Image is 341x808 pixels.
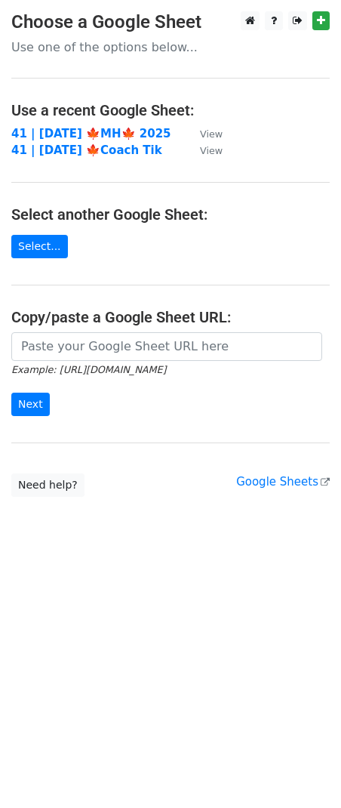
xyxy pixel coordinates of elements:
[200,128,223,140] small: View
[185,143,223,157] a: View
[11,473,84,497] a: Need help?
[185,127,223,140] a: View
[11,308,330,326] h4: Copy/paste a Google Sheet URL:
[11,364,166,375] small: Example: [URL][DOMAIN_NAME]
[11,11,330,33] h3: Choose a Google Sheet
[11,39,330,55] p: Use one of the options below...
[236,475,330,489] a: Google Sheets
[11,127,171,140] a: 41 | [DATE] 🍁MH🍁 2025
[11,393,50,416] input: Next
[11,332,322,361] input: Paste your Google Sheet URL here
[200,145,223,156] small: View
[11,101,330,119] h4: Use a recent Google Sheet:
[11,143,162,157] a: 41 | [DATE] 🍁Coach Tik
[11,235,68,258] a: Select...
[11,205,330,224] h4: Select another Google Sheet:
